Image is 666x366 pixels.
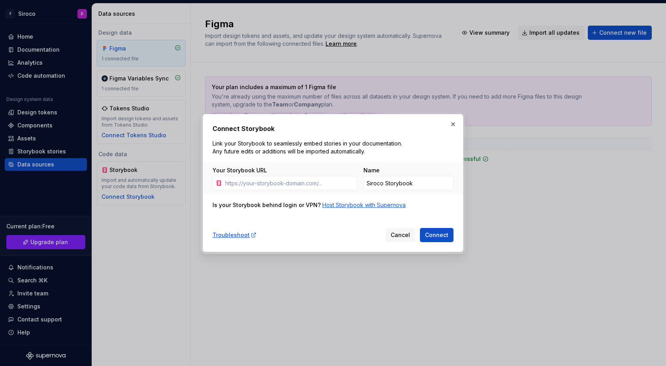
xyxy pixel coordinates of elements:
span: Connect [425,231,448,239]
div: Is your Storybook behind login or VPN? [213,201,321,209]
input: https://your-storybook-domain.com/... [222,176,357,190]
button: Cancel [386,228,415,242]
a: Host Storybook with Supernova [322,201,406,209]
a: Troubleshoot [213,231,257,239]
label: Name [363,166,380,174]
input: Custom Storybook Name [363,176,453,190]
h2: Connect Storybook [213,124,453,133]
button: Connect [420,228,453,242]
p: Link your Storybook to seamlessly embed stories in your documentation. Any future edits or additi... [213,140,405,155]
span: Cancel [391,231,410,239]
label: Your Storybook URL [213,166,267,174]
